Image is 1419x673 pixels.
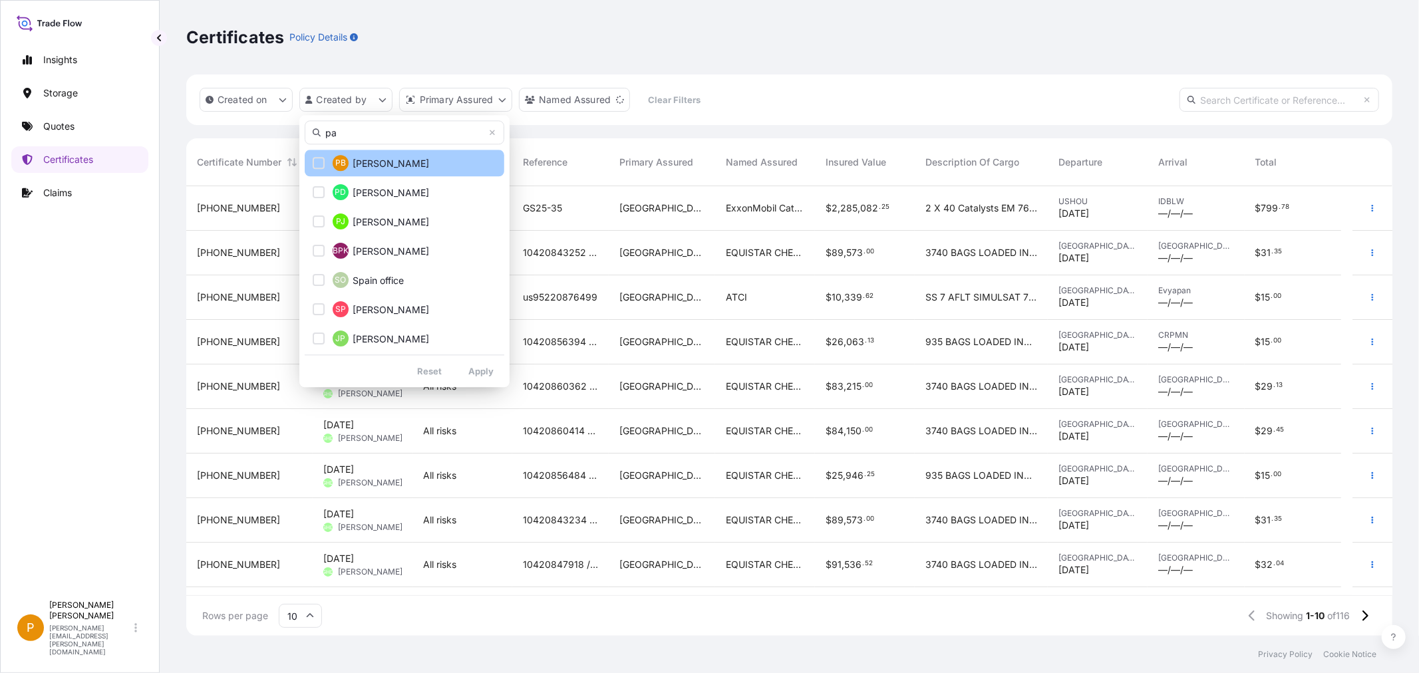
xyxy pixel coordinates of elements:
span: Spain office [353,274,404,287]
span: [PERSON_NAME] [353,303,429,317]
button: PB[PERSON_NAME] [305,150,504,176]
span: [PERSON_NAME] [353,333,429,346]
button: PD[PERSON_NAME] [305,179,504,205]
p: Reset [417,364,442,378]
span: BPK [333,244,349,257]
span: SP [335,303,346,316]
span: [PERSON_NAME] [353,157,429,170]
span: [PERSON_NAME] [353,186,429,200]
input: Search team member [305,120,504,144]
div: createdBy Filter options [299,115,510,387]
button: Reset [406,360,452,382]
span: [PERSON_NAME] [353,215,429,229]
span: JP [336,332,346,345]
button: SOSpain office [305,267,504,293]
button: SP[PERSON_NAME] [305,296,504,323]
span: SO [335,273,347,287]
button: PJ[PERSON_NAME] [305,208,504,235]
button: Apply [458,360,504,382]
span: PB [335,156,346,170]
span: [PERSON_NAME] [353,245,429,258]
p: Apply [468,364,494,378]
button: JP[PERSON_NAME] [305,325,504,352]
span: PJ [336,215,345,228]
button: BPK[PERSON_NAME] [305,237,504,264]
div: Select Option [305,150,504,349]
span: PD [335,186,347,199]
